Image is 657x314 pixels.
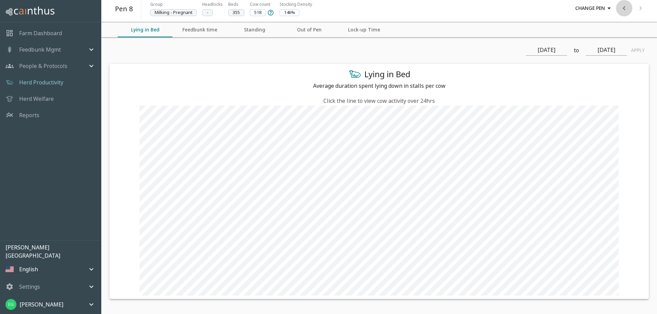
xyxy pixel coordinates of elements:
[20,300,63,309] p: [PERSON_NAME]
[229,9,244,16] span: 355
[323,96,435,106] h6: Click the line to view cow activity over 24hrs
[150,1,163,7] span: Group
[19,78,63,86] a: Herd Productivity
[250,1,270,8] span: Cow count
[118,22,172,37] button: Lying in Bed
[574,46,579,54] p: to
[228,1,239,7] span: Beds
[5,299,16,310] img: 137f3fc2be7ff0477c0a192e63d871d7
[313,81,446,91] h6: Average duration spent lying down in stalls per cow
[19,45,61,54] p: Feedbunk Mgmt
[250,9,266,16] span: 518
[19,29,62,37] a: Farm Dashboard
[19,95,54,103] a: Herd Welfare
[5,243,101,260] p: [PERSON_NAME] [GEOGRAPHIC_DATA]
[172,22,227,37] button: Feedbunk time
[202,1,223,7] span: Headlocks
[282,22,337,37] button: Out of Pen
[19,111,39,119] a: Reports
[19,265,38,273] p: English
[280,1,312,7] span: Stocking Density
[586,45,627,56] input: End Date
[151,9,196,16] span: Milking - Pregnant
[526,45,567,56] input: Start Date
[19,283,40,291] p: Settings
[203,9,212,16] span: -
[227,22,282,37] button: Standing
[280,9,299,16] span: 146%
[337,22,391,37] button: Lock-up Time
[19,62,67,70] p: People & Protocols
[115,4,133,14] h5: Pen 8
[364,69,410,79] h4: Lying in Bed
